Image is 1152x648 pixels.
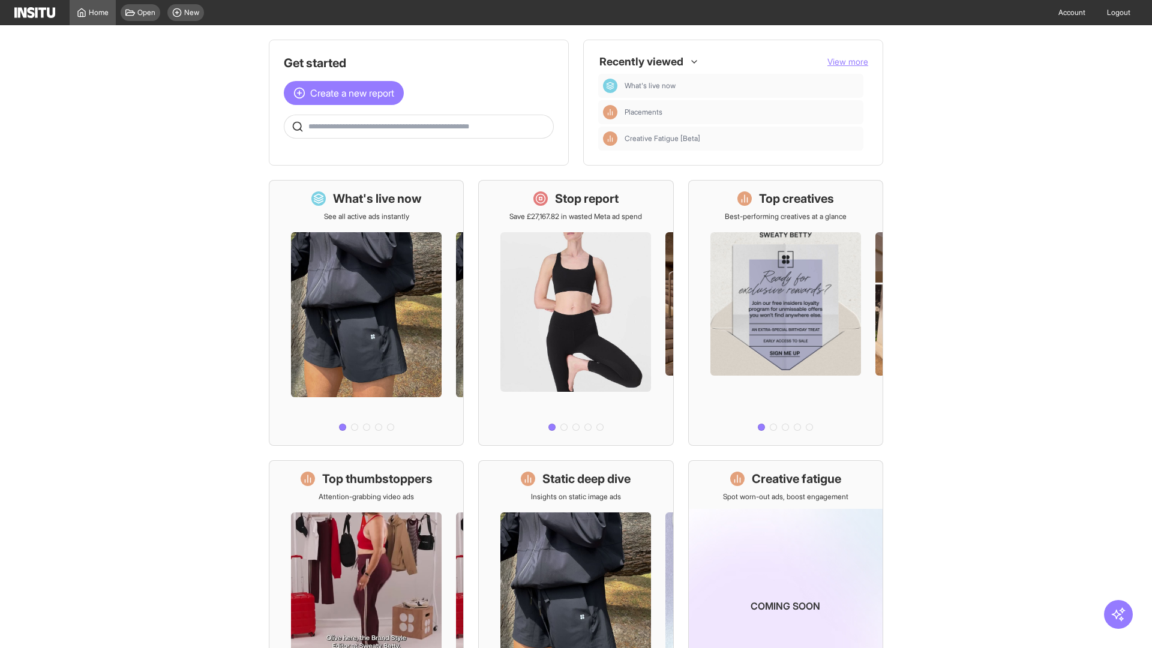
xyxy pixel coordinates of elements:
h1: Get started [284,55,554,71]
p: Best-performing creatives at a glance [725,212,847,221]
span: What's live now [625,81,676,91]
span: Placements [625,107,662,117]
div: Dashboard [603,79,617,93]
p: Save £27,167.82 in wasted Meta ad spend [509,212,642,221]
div: Insights [603,105,617,119]
h1: Top creatives [759,190,834,207]
img: Logo [14,7,55,18]
h1: Static deep dive [542,470,631,487]
span: Home [89,8,109,17]
span: Placements [625,107,859,117]
a: Top creativesBest-performing creatives at a glance [688,180,883,446]
span: Creative Fatigue [Beta] [625,134,859,143]
span: What's live now [625,81,859,91]
p: See all active ads instantly [324,212,409,221]
h1: Top thumbstoppers [322,470,433,487]
span: Create a new report [310,86,394,100]
div: Insights [603,131,617,146]
span: View more [827,56,868,67]
p: Insights on static image ads [531,492,621,502]
h1: Stop report [555,190,619,207]
span: Open [137,8,155,17]
p: Attention-grabbing video ads [319,492,414,502]
span: New [184,8,199,17]
a: Stop reportSave £27,167.82 in wasted Meta ad spend [478,180,673,446]
button: Create a new report [284,81,404,105]
a: What's live nowSee all active ads instantly [269,180,464,446]
span: Creative Fatigue [Beta] [625,134,700,143]
button: View more [827,56,868,68]
h1: What's live now [333,190,422,207]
